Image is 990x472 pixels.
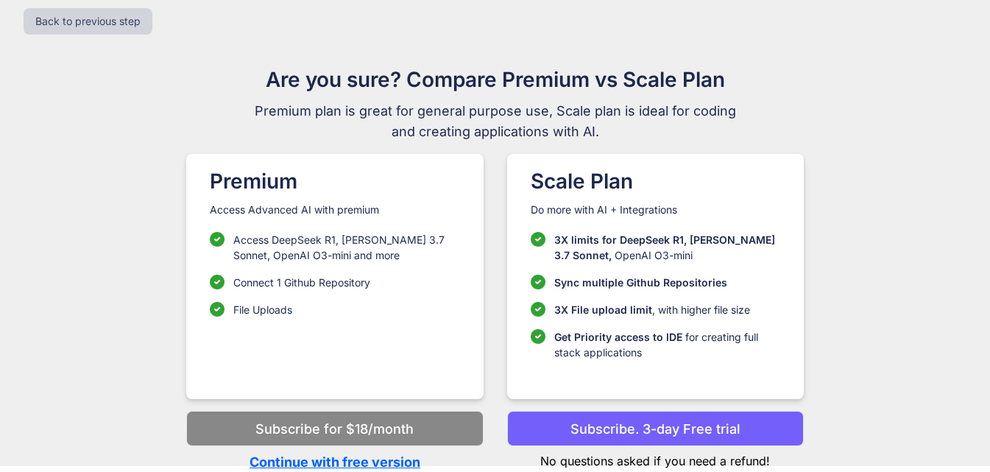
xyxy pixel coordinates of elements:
[507,446,804,470] p: No questions asked if you need a refund!
[554,331,682,343] span: Get Priority access to IDE
[248,64,743,95] h1: Are you sure? Compare Premium vs Scale Plan
[255,419,414,439] p: Subscribe for $18/month
[210,302,224,317] img: checklist
[554,232,780,263] p: OpenAI O3-mini
[554,329,780,360] p: for creating full stack applications
[531,275,545,289] img: checklist
[554,302,750,317] p: , with higher file size
[554,275,727,290] p: Sync multiple Github Repositories
[210,232,224,247] img: checklist
[186,452,483,472] p: Continue with free version
[248,101,743,142] span: Premium plan is great for general purpose use, Scale plan is ideal for coding and creating applic...
[210,275,224,289] img: checklist
[531,202,780,217] p: Do more with AI + Integrations
[233,302,292,317] p: File Uploads
[531,166,780,197] h1: Scale Plan
[507,411,804,446] button: Subscribe. 3-day Free trial
[554,233,775,261] span: 3X limits for DeepSeek R1, [PERSON_NAME] 3.7 Sonnet,
[570,419,740,439] p: Subscribe. 3-day Free trial
[531,329,545,344] img: checklist
[531,232,545,247] img: checklist
[233,275,370,290] p: Connect 1 Github Repository
[186,411,483,446] button: Subscribe for $18/month
[210,202,459,217] p: Access Advanced AI with premium
[531,302,545,317] img: checklist
[210,166,459,197] h1: Premium
[233,232,459,263] p: Access DeepSeek R1, [PERSON_NAME] 3.7 Sonnet, OpenAI O3-mini and more
[554,303,652,316] span: 3X File upload limit
[24,8,152,35] button: Back to previous step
